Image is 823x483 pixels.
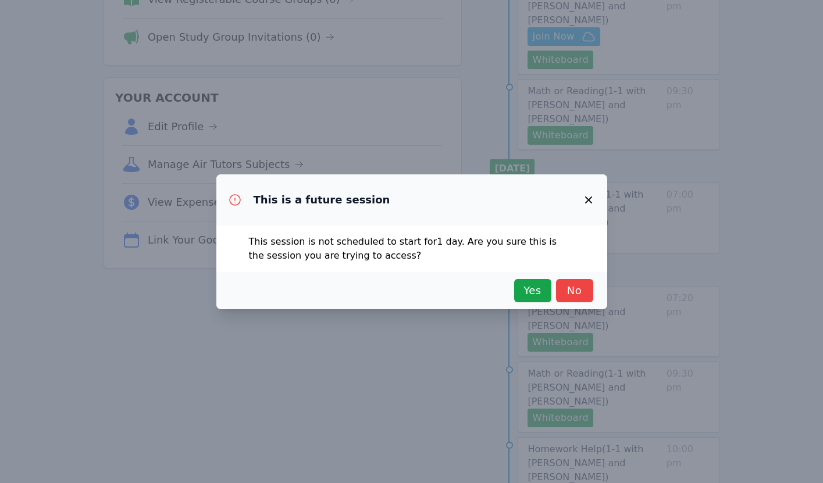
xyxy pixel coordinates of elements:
[254,193,390,207] h3: This is a future session
[562,282,587,299] span: No
[514,279,551,302] button: Yes
[249,235,575,263] p: This session is not scheduled to start for 1 day . Are you sure this is the session you are tryin...
[520,282,546,299] span: Yes
[556,279,593,302] button: No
